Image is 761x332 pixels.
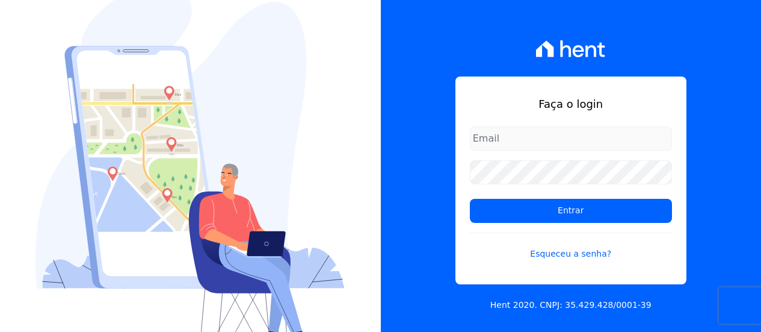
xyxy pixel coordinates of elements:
[490,299,652,312] p: Hent 2020. CNPJ: 35.429.428/0001-39
[470,127,672,151] input: Email
[470,199,672,223] input: Entrar
[470,233,672,260] a: Esqueceu a senha?
[470,96,672,112] h1: Faça o login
